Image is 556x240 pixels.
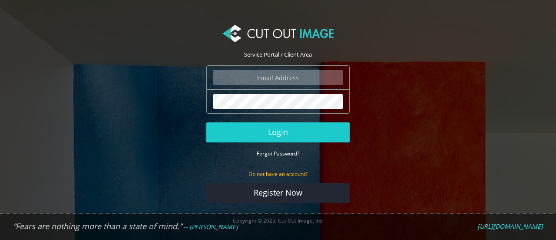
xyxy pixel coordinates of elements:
[213,70,343,85] input: Email Address
[248,170,308,178] small: Do not have an account?
[206,122,350,142] button: Login
[183,223,238,231] em: -- [PERSON_NAME]
[244,51,312,58] span: Service Portal / Client Area
[477,223,543,230] a: [URL][DOMAIN_NAME]
[222,25,334,42] img: Cut Out Image
[257,149,299,157] a: Forgot Password?
[206,183,350,203] a: Register Now
[13,221,182,231] em: “Fears are nothing more than a state of mind.”
[257,150,299,157] small: Forgot Password?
